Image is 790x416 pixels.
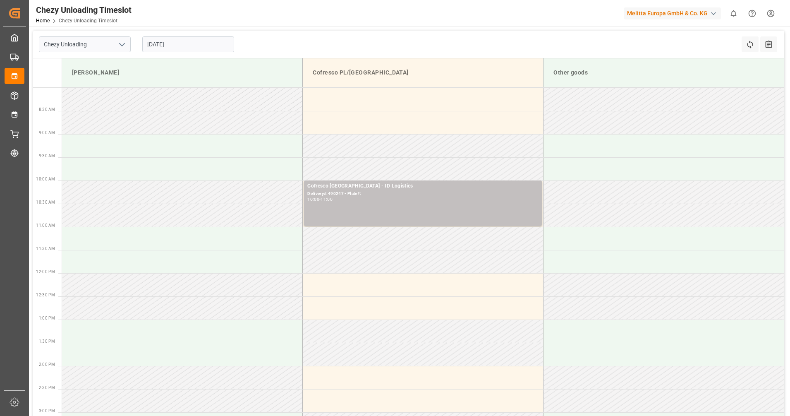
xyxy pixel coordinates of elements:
button: Melitta Europa GmbH & Co. KG [624,5,724,21]
span: 11:30 AM [36,246,55,251]
button: show 0 new notifications [724,4,743,23]
input: Type to search/select [39,36,131,52]
button: Help Center [743,4,761,23]
span: 9:30 AM [39,154,55,158]
div: Cofresco [GEOGRAPHIC_DATA] - ID Logistics [307,182,539,190]
div: 11:00 [321,197,333,201]
div: Other goods [550,65,777,80]
div: Melitta Europa GmbH & Co. KG [624,7,721,19]
span: 11:00 AM [36,223,55,228]
div: Delivery#:490247 - Plate#: [307,190,539,197]
span: 8:30 AM [39,107,55,112]
span: 10:30 AM [36,200,55,204]
span: 12:00 PM [36,269,55,274]
span: 10:00 AM [36,177,55,181]
span: 3:00 PM [39,409,55,413]
span: 12:30 PM [36,293,55,297]
span: 2:00 PM [39,362,55,367]
div: Cofresco PL/[GEOGRAPHIC_DATA] [309,65,536,80]
div: 10:00 [307,197,319,201]
div: Chezy Unloading Timeslot [36,4,132,16]
a: Home [36,18,50,24]
span: 9:00 AM [39,130,55,135]
button: open menu [115,38,128,51]
span: 2:30 PM [39,385,55,390]
input: DD.MM.YYYY [142,36,234,52]
div: - [319,197,321,201]
div: [PERSON_NAME] [69,65,296,80]
span: 1:30 PM [39,339,55,344]
span: 1:00 PM [39,316,55,320]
